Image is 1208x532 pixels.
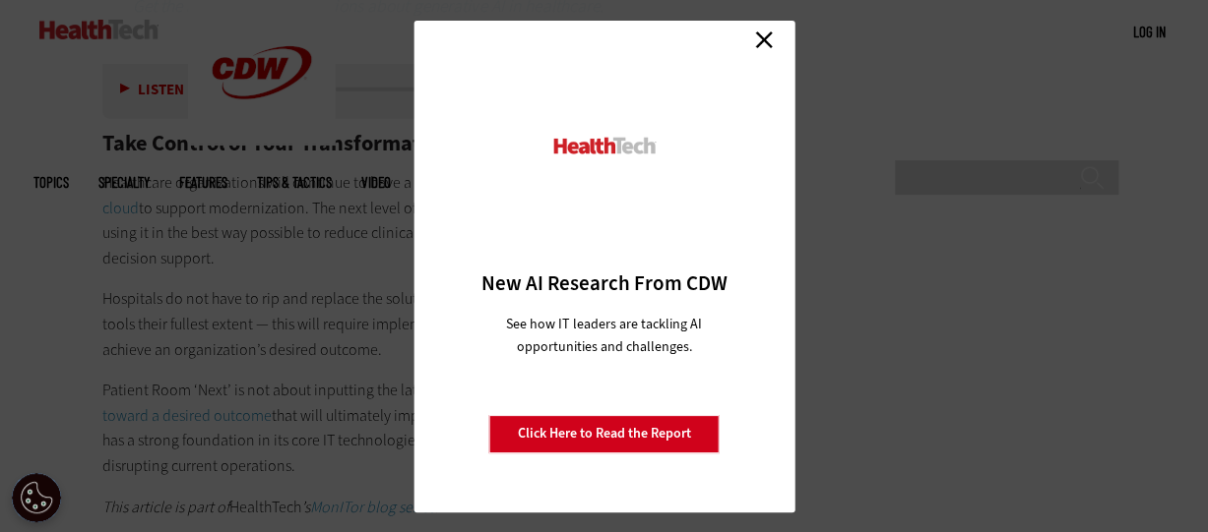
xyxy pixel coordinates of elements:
img: HealthTech_0.png [550,136,658,156]
p: See how IT leaders are tackling AI opportunities and challenges. [482,313,726,358]
div: Cookie Settings [12,473,61,522]
h3: New AI Research From CDW [448,269,760,297]
a: Close [749,26,779,55]
a: Click Here to Read the Report [489,415,720,452]
button: Open Preferences [12,473,61,522]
